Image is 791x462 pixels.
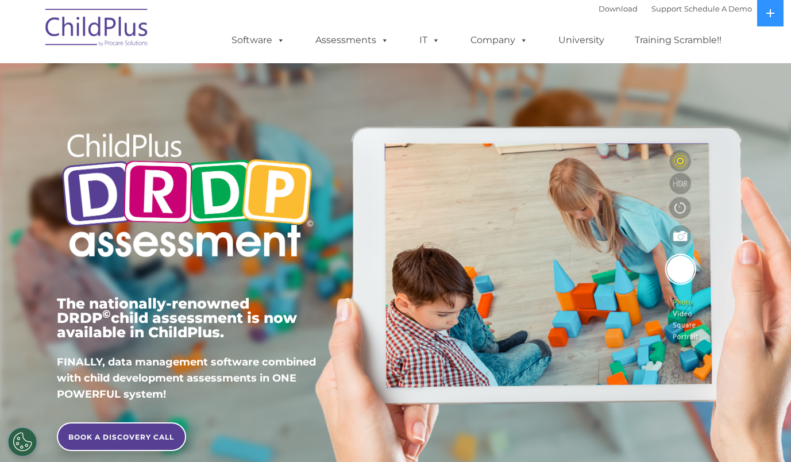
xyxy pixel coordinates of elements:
a: University [547,29,616,52]
font: | [599,4,752,13]
a: Download [599,4,638,13]
a: Software [220,29,296,52]
sup: © [102,307,111,321]
a: Company [459,29,539,52]
a: Training Scramble!! [623,29,733,52]
button: Cookies Settings [8,428,37,456]
img: Copyright - DRDP Logo Light [57,118,318,276]
span: FINALLY, data management software combined with child development assessments in ONE POWERFUL sys... [57,356,316,401]
a: IT [408,29,452,52]
a: Support [651,4,682,13]
img: ChildPlus by Procare Solutions [40,1,155,58]
a: BOOK A DISCOVERY CALL [57,422,186,451]
a: Schedule A Demo [684,4,752,13]
span: The nationally-renowned DRDP child assessment is now available in ChildPlus. [57,295,297,341]
a: Assessments [304,29,400,52]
